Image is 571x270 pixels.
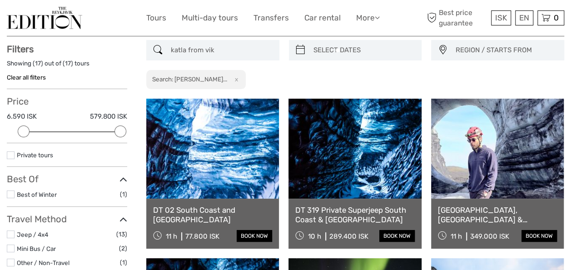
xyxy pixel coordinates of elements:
[152,75,227,83] h2: Search: [PERSON_NAME]...
[17,245,56,252] a: Mini Bus / Car
[17,259,70,266] a: Other / Non-Travel
[521,230,557,242] a: book now
[17,151,53,159] a: Private tours
[495,13,507,22] span: ISK
[438,205,557,224] a: [GEOGRAPHIC_DATA], [GEOGRAPHIC_DATA] & [GEOGRAPHIC_DATA] Private
[7,7,82,29] img: The Reykjavík Edition
[35,59,41,68] label: 17
[253,11,289,25] a: Transfers
[7,96,127,107] h3: Price
[7,112,37,121] label: 6.590 ISK
[470,232,509,240] div: 349.000 ISK
[90,112,127,121] label: 579.800 ISK
[167,42,275,58] input: SEARCH
[228,75,241,84] button: x
[7,74,46,81] a: Clear all filters
[166,232,177,240] span: 11 h
[356,11,380,25] a: More
[153,205,272,224] a: DT 02 South Coast and [GEOGRAPHIC_DATA]
[185,232,219,240] div: 77.800 ISK
[310,42,417,58] input: SELECT DATES
[7,59,127,73] div: Showing ( ) out of ( ) tours
[182,11,238,25] a: Multi-day tours
[7,44,34,55] strong: Filters
[17,191,57,198] a: Best of Winter
[7,174,127,185] h3: Best Of
[146,11,166,25] a: Tours
[304,11,341,25] a: Car rental
[329,232,368,240] div: 289.400 ISK
[295,205,414,224] a: DT 319 Private Superjeep South Coast & [GEOGRAPHIC_DATA]
[308,232,321,240] span: 10 h
[451,43,560,58] button: REGION / STARTS FROM
[17,231,48,238] a: Jeep / 4x4
[104,14,115,25] button: Open LiveChat chat widget
[13,16,103,23] p: We're away right now. Please check back later!
[120,189,127,200] span: (1)
[65,59,71,68] label: 17
[515,10,533,25] div: EN
[237,230,272,242] a: book now
[425,8,489,28] span: Best price guarantee
[120,257,127,268] span: (1)
[552,13,560,22] span: 0
[7,214,127,225] h3: Travel Method
[379,230,415,242] a: book now
[116,229,127,240] span: (13)
[451,232,462,240] span: 11 h
[119,243,127,254] span: (2)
